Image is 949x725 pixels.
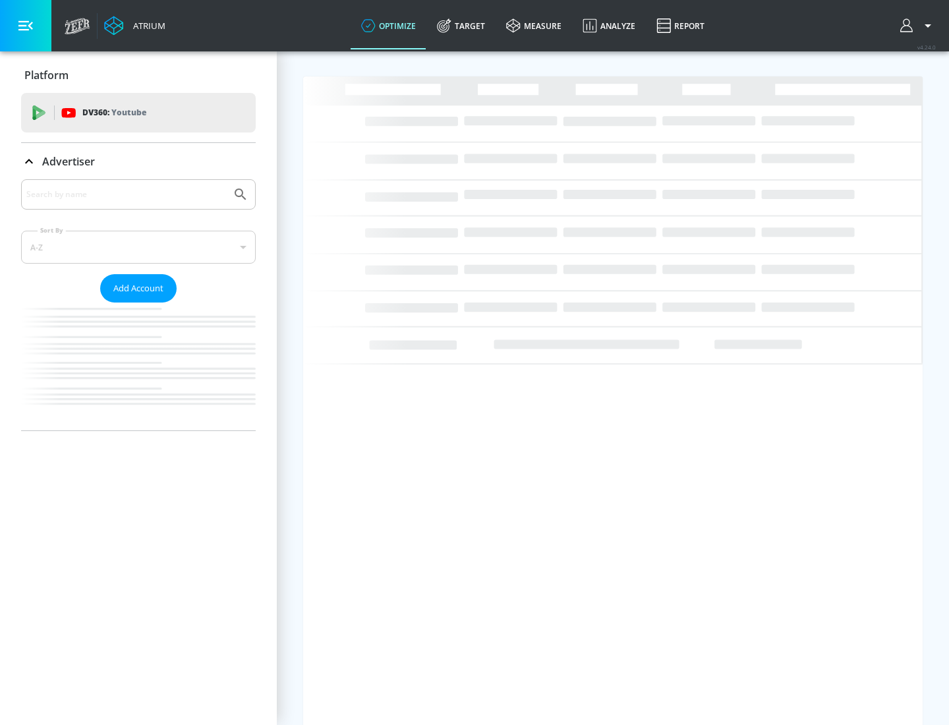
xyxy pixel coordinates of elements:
nav: list of Advertiser [21,303,256,430]
div: Advertiser [21,179,256,430]
p: Youtube [111,105,146,119]
input: Search by name [26,186,226,203]
a: Atrium [104,16,165,36]
a: measure [496,2,572,49]
p: Advertiser [42,154,95,169]
span: v 4.24.0 [917,43,936,51]
div: DV360: Youtube [21,93,256,132]
div: Platform [21,57,256,94]
span: Add Account [113,281,163,296]
a: Target [426,2,496,49]
button: Add Account [100,274,177,303]
p: Platform [24,68,69,82]
a: optimize [351,2,426,49]
a: Report [646,2,715,49]
div: Advertiser [21,143,256,180]
label: Sort By [38,226,66,235]
a: Analyze [572,2,646,49]
div: Atrium [128,20,165,32]
p: DV360: [82,105,146,120]
div: A-Z [21,231,256,264]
